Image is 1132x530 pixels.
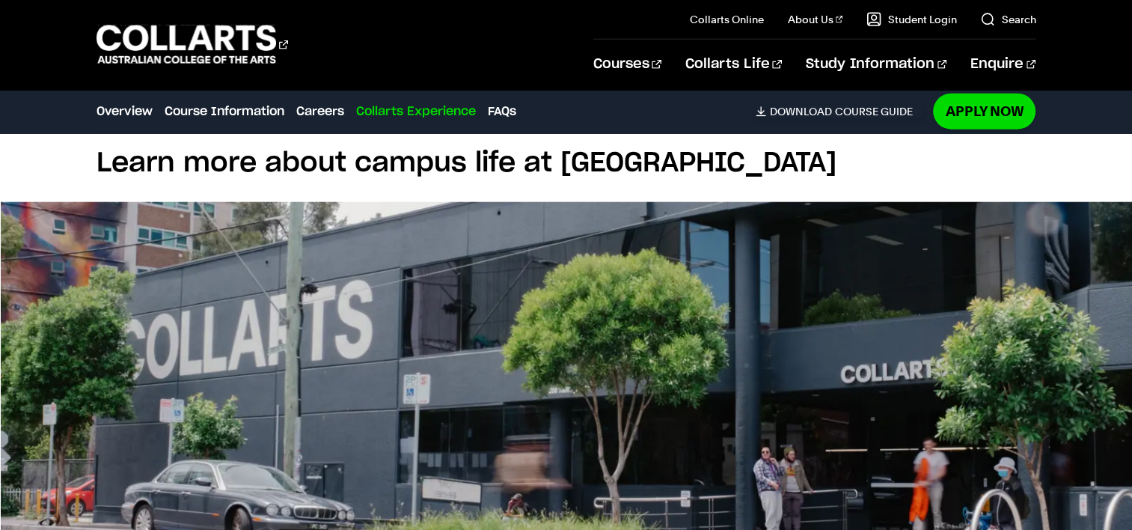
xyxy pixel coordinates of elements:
a: Careers [296,103,344,121]
a: Search [980,12,1035,27]
a: Courses [593,40,661,89]
a: Collarts Experience [356,103,476,121]
a: Student Login [866,12,956,27]
a: Apply Now [933,94,1035,129]
a: Collarts Online [690,12,764,27]
a: Study Information [806,40,946,89]
a: Course Information [165,103,284,121]
a: Overview [97,103,153,121]
a: DownloadCourse Guide [756,105,924,118]
h2: Learn more about campus life at [GEOGRAPHIC_DATA] [97,147,1036,180]
span: Download [769,105,831,118]
div: Go to homepage [97,23,288,66]
a: Enquire [970,40,1035,89]
a: FAQs [488,103,516,121]
a: About Us [788,12,843,27]
a: Collarts Life [685,40,782,89]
